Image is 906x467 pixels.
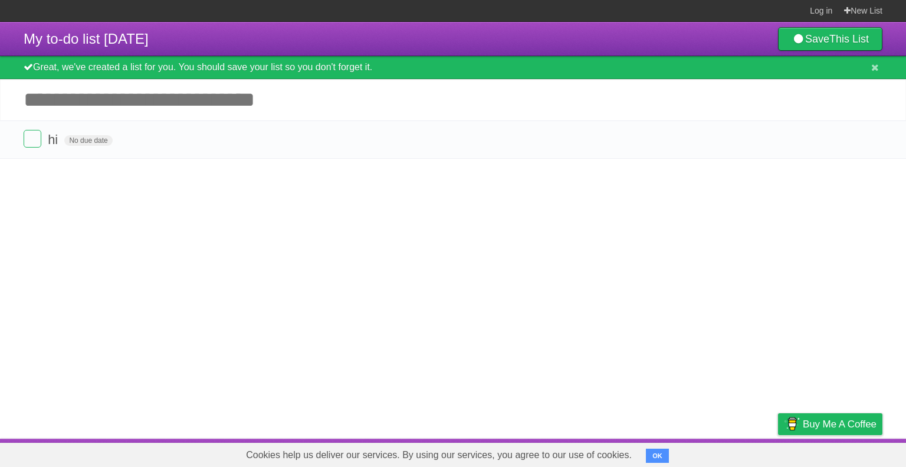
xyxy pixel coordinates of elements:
span: Cookies help us deliver our services. By using our services, you agree to our use of cookies. [234,443,644,467]
a: Privacy [763,442,793,464]
a: Buy me a coffee [778,413,882,435]
span: My to-do list [DATE] [24,31,149,47]
a: Suggest a feature [808,442,882,464]
label: Done [24,130,41,148]
span: No due date [64,135,112,146]
button: OK [646,449,669,463]
a: About [621,442,646,464]
span: Buy me a coffee [803,414,877,435]
a: SaveThis List [778,27,882,51]
img: Buy me a coffee [784,414,800,434]
span: hi [48,132,61,147]
a: Developers [660,442,708,464]
b: This List [829,33,869,45]
a: Terms [723,442,749,464]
